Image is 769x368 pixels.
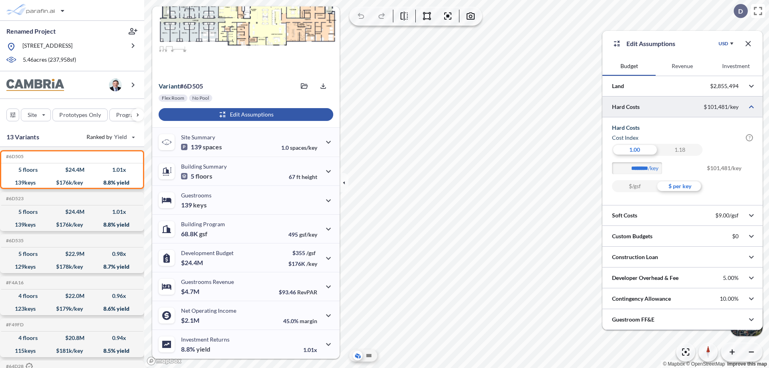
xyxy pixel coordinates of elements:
[612,232,652,240] p: Custom Budgets
[612,82,624,90] p: Land
[612,180,657,192] div: $/gsf
[612,274,678,282] p: Developer Overhead & Fee
[181,345,210,353] p: 8.8%
[181,316,201,324] p: $2.1M
[656,56,709,76] button: Revenue
[296,173,300,180] span: ft
[657,144,703,156] div: 1.18
[192,95,209,101] p: No Pool
[181,221,225,227] p: Building Program
[181,143,222,151] p: 139
[199,230,207,238] span: gsf
[162,95,184,101] p: Flex Room
[715,212,739,219] p: $9.00/gsf
[612,144,657,156] div: 1.00
[159,82,203,90] p: # 6d505
[738,8,743,15] p: D
[159,108,333,121] button: Edit Assumptions
[181,134,215,141] p: Site Summary
[279,289,317,296] p: $93.46
[663,361,685,367] a: Mapbox
[364,351,374,360] button: Site Plan
[727,361,767,367] a: Improve this map
[6,132,39,142] p: 13 Variants
[303,346,317,353] p: 1.01x
[648,164,666,172] label: /key
[707,162,753,180] span: $101,481/key
[288,231,317,238] p: 495
[22,42,72,52] p: [STREET_ADDRESS]
[6,27,56,36] p: Renamed Project
[181,288,201,296] p: $4.7M
[181,249,234,256] p: Development Budget
[181,230,207,238] p: 68.8K
[299,231,317,238] span: gsf/key
[4,280,24,286] h5: Click to copy the code
[4,154,24,159] h5: Click to copy the code
[147,356,182,366] a: Mapbox homepage
[181,307,236,314] p: Net Operating Income
[181,163,227,170] p: Building Summary
[657,180,703,192] div: $ per key
[281,144,317,151] p: 1.0
[732,233,739,240] p: $0
[193,201,207,209] span: keys
[52,109,108,121] button: Prototypes Only
[602,56,656,76] button: Budget
[283,318,317,324] p: 45.0%
[306,249,316,256] span: /gsf
[289,173,317,180] p: 67
[4,196,24,201] h5: Click to copy the code
[109,78,122,91] img: user logo
[196,345,210,353] span: yield
[114,133,127,141] span: Yield
[612,295,671,303] p: Contingency Allowance
[23,56,76,64] p: 5.46 acres ( 237,958 sf)
[353,351,362,360] button: Aerial View
[612,124,753,132] h5: Hard Costs
[181,172,212,180] p: 5
[723,274,739,282] p: 5.00%
[709,56,763,76] button: Investment
[21,109,51,121] button: Site
[288,260,317,267] p: $176K
[612,211,637,219] p: Soft Costs
[720,295,739,302] p: 10.00%
[288,249,317,256] p: $355
[612,134,638,142] h6: Cost index
[612,253,658,261] p: Construction Loan
[4,238,24,243] h5: Click to copy the code
[612,316,654,324] p: Guestroom FF&E
[203,143,222,151] span: spaces
[4,322,24,328] h5: Click to copy the code
[59,111,101,119] p: Prototypes Only
[300,318,317,324] span: margin
[626,39,675,48] p: Edit Assumptions
[116,111,139,119] p: Program
[109,109,153,121] button: Program
[159,82,180,90] span: Variant
[686,361,725,367] a: OpenStreetMap
[181,336,229,343] p: Investment Returns
[181,278,234,285] p: Guestrooms Revenue
[306,260,317,267] span: /key
[719,40,728,47] div: USD
[80,131,140,143] button: Ranked by Yield
[181,192,211,199] p: Guestrooms
[181,259,204,267] p: $24.4M
[181,201,207,209] p: 139
[297,289,317,296] span: RevPAR
[302,173,317,180] span: height
[195,172,212,180] span: floors
[746,134,753,141] span: ?
[290,144,317,151] span: spaces/key
[6,79,64,91] img: BrandImage
[710,82,739,90] p: $2,855,494
[28,111,37,119] p: Site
